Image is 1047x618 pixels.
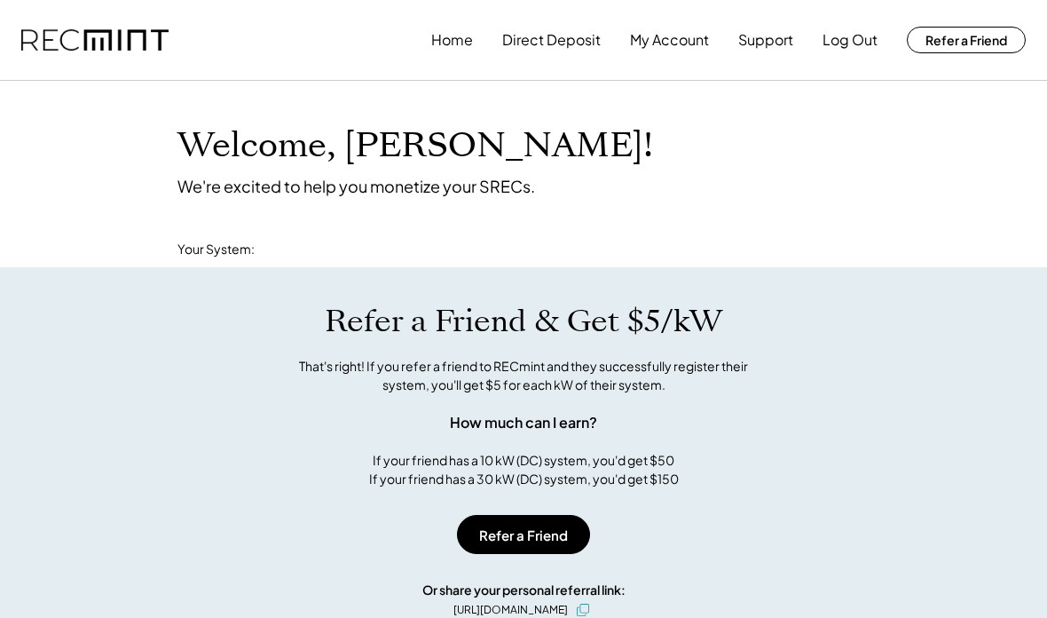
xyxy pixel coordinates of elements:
button: Direct Deposit [502,22,601,58]
button: Refer a Friend [457,515,590,554]
div: If your friend has a 10 kW (DC) system, you'd get $50 If your friend has a 30 kW (DC) system, you... [369,451,679,488]
button: Home [431,22,473,58]
button: My Account [630,22,709,58]
div: Or share your personal referral link: [422,581,626,599]
button: Log Out [823,22,878,58]
div: Your System: [177,241,255,258]
h1: Welcome, [PERSON_NAME]! [177,125,653,167]
div: [URL][DOMAIN_NAME] [453,602,568,618]
button: Support [738,22,793,58]
div: We're excited to help you monetize your SRECs. [177,176,535,196]
h1: Refer a Friend & Get $5/kW [325,303,722,340]
img: recmint-logotype%403x.png [21,29,169,51]
div: That's right! If you refer a friend to RECmint and they successfully register their system, you'l... [279,357,768,394]
div: How much can I earn? [450,412,597,433]
button: Refer a Friend [907,27,1026,53]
